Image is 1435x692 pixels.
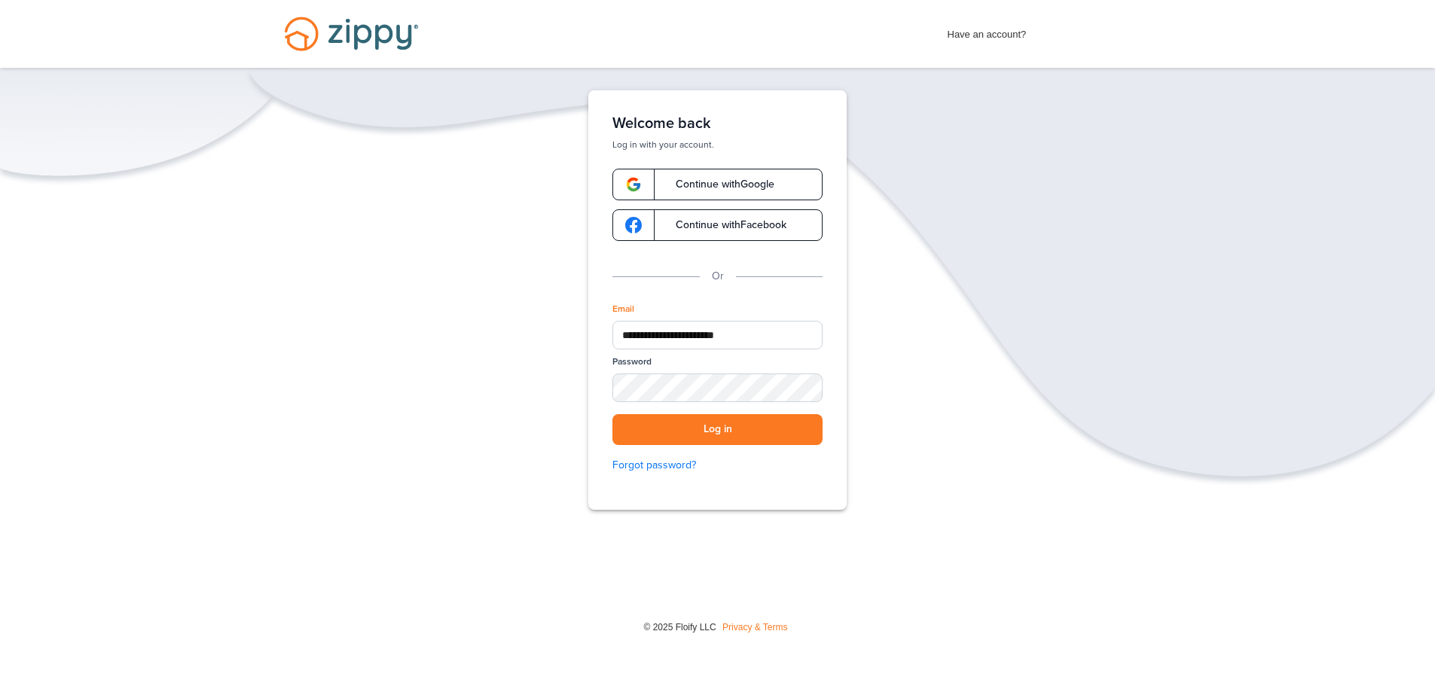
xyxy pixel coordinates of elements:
a: Forgot password? [612,457,823,474]
a: Privacy & Terms [722,622,787,633]
span: Continue with Google [661,179,774,190]
img: google-logo [625,217,642,233]
span: © 2025 Floify LLC [643,622,716,633]
span: Have an account? [948,19,1027,43]
h1: Welcome back [612,114,823,133]
p: Or [712,268,724,285]
a: google-logoContinue withGoogle [612,169,823,200]
label: Password [612,355,652,368]
input: Email [612,321,823,349]
span: Continue with Facebook [661,220,786,230]
label: Email [612,303,634,316]
input: Password [612,373,823,402]
p: Log in with your account. [612,139,823,151]
button: Log in [612,414,823,445]
a: google-logoContinue withFacebook [612,209,823,241]
img: google-logo [625,176,642,193]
